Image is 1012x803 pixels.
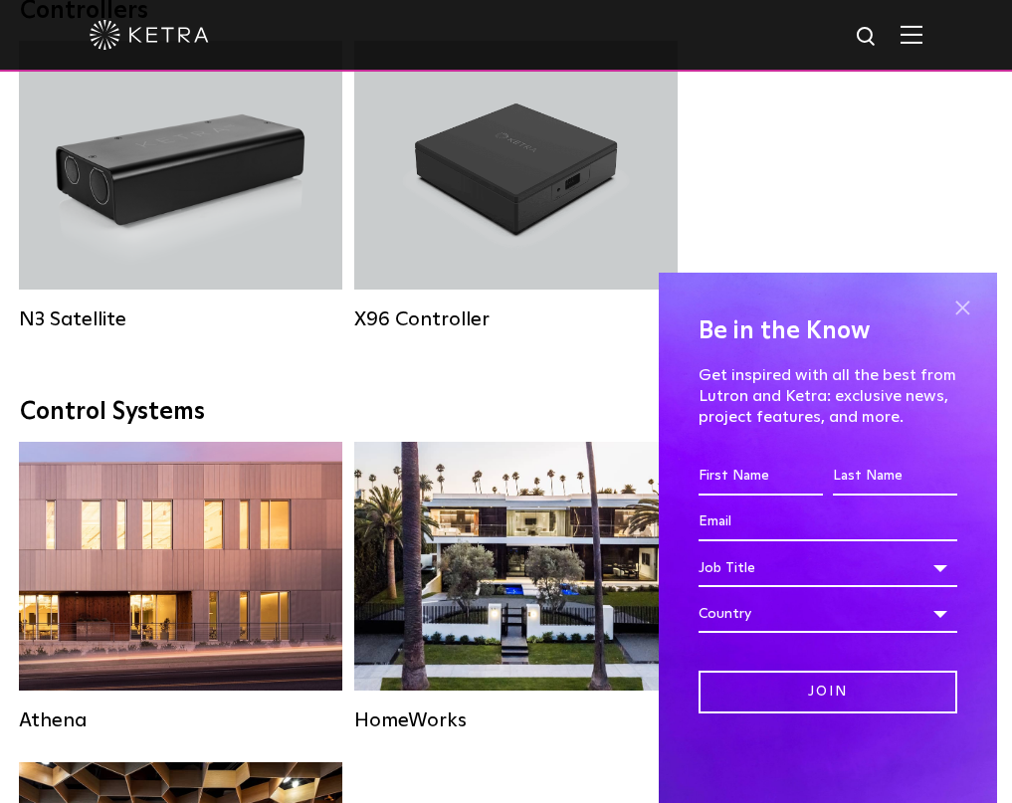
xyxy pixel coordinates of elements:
[354,442,678,732] a: HomeWorks Residential Solution
[699,595,957,633] div: Country
[855,25,880,50] img: search icon
[19,442,342,732] a: Athena Commercial Solution
[699,549,957,587] div: Job Title
[699,503,957,541] input: Email
[20,398,992,427] div: Control Systems
[354,708,678,732] div: HomeWorks
[901,25,922,44] img: Hamburger%20Nav.svg
[90,20,209,50] img: ketra-logo-2019-white
[354,307,678,331] div: X96 Controller
[19,41,342,331] a: N3 Satellite N3 Satellite
[699,671,957,713] input: Join
[699,458,823,496] input: First Name
[833,458,957,496] input: Last Name
[699,365,957,427] p: Get inspired with all the best from Lutron and Ketra: exclusive news, project features, and more.
[19,307,342,331] div: N3 Satellite
[19,708,342,732] div: Athena
[699,312,957,350] h4: Be in the Know
[354,41,678,331] a: X96 Controller X96 Controller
